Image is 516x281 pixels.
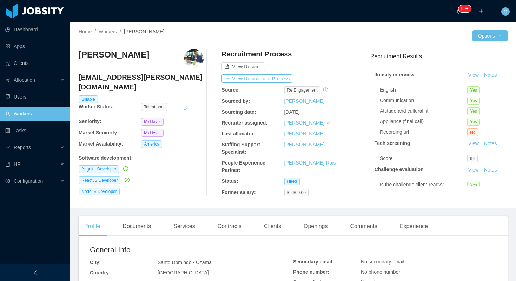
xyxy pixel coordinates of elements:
div: Communication [380,97,467,104]
i: icon: book [5,162,10,167]
b: City: [90,260,101,265]
span: $5,300.00 [284,189,309,196]
a: [PERSON_NAME] [284,120,325,126]
span: No [467,128,478,136]
div: Is the challenge client-ready? [380,181,467,188]
a: [PERSON_NAME] Rais [284,160,336,166]
span: Allocation [14,77,35,83]
div: Contracts [212,216,247,236]
button: icon: file-textView Resume [221,62,265,71]
span: ReactJS Developer [79,176,120,184]
a: [PERSON_NAME] [284,98,325,104]
b: Recruiter assigned: [221,120,267,126]
b: Seniority: [79,119,101,124]
strong: Jobsity interview [375,72,415,78]
b: Staffing Support Specialist: [221,142,260,155]
span: Yes [467,107,480,115]
b: Phone number: [293,269,329,275]
span: [DATE] [284,109,300,115]
span: No phone number [361,269,400,275]
a: icon: check-circle [122,166,128,172]
i: icon: check-circle [125,178,130,182]
sup: 1647 [458,5,471,12]
span: / [94,29,96,34]
b: Software development : [79,155,133,161]
strong: Tech screening [375,140,410,146]
b: Former salary: [221,189,256,195]
h3: [PERSON_NAME] [79,49,149,60]
i: icon: line-chart [5,145,10,150]
span: Billable [79,95,98,103]
a: icon: robotUsers [5,90,65,104]
b: Sourced by: [221,98,250,104]
span: [GEOGRAPHIC_DATA] [158,270,209,275]
a: [PERSON_NAME] [284,131,325,136]
div: Documents [117,216,157,236]
div: Experience [394,216,434,236]
b: Status: [221,178,238,184]
i: icon: plus [479,9,484,14]
div: Recording url [380,128,467,136]
a: View [466,141,481,146]
span: Yes [467,118,480,126]
button: Notes [481,166,500,174]
b: Country: [90,270,110,275]
span: Yes [467,86,480,94]
div: Comments [345,216,383,236]
a: icon: exportView Recruitment Process [221,76,292,81]
a: [PERSON_NAME] [284,142,325,147]
span: HR [14,161,21,167]
a: Home [79,29,92,34]
span: Mid level [141,129,163,137]
b: Last allocator: [221,131,255,136]
b: Market Seniority: [79,130,119,135]
i: icon: solution [5,78,10,82]
b: Secondary email: [293,259,334,265]
i: icon: setting [5,179,10,183]
a: View [466,167,481,173]
span: O [504,7,508,16]
span: 94 [467,155,477,162]
div: Services [168,216,200,236]
h4: [EMAIL_ADDRESS][PERSON_NAME][DOMAIN_NAME] [79,72,204,92]
a: icon: check-circle [123,177,130,183]
span: Talent pool [141,103,167,111]
i: icon: bell [456,9,461,14]
div: Clients [258,216,287,236]
span: Configuration [14,178,43,184]
b: Market Availability: [79,141,123,147]
span: [PERSON_NAME] [124,29,164,34]
a: Workers [99,29,117,34]
button: Optionsicon: down [472,30,508,41]
a: icon: pie-chartDashboard [5,22,65,36]
a: icon: appstoreApps [5,39,65,53]
span: re engagement [284,86,320,94]
h2: General Info [90,244,293,255]
div: Score [380,155,467,162]
button: edit [183,103,188,114]
i: icon: check-circle [123,166,128,171]
span: Yes [467,181,480,189]
a: View [466,72,481,78]
span: Santo Domingo - Ozama [158,260,212,265]
span: America [141,140,162,148]
strong: Challenge evaluation [375,167,424,172]
span: / [120,29,121,34]
img: 67b0f011-3f06-4296-a1e7-8a808afc45c7_67b4a6e24687a-400w.png [184,49,204,69]
div: Profile [79,216,106,236]
h3: Recruitment Results [370,52,508,61]
div: Appliance (final call) [380,118,467,125]
span: Angular Developer [79,165,119,173]
div: Openings [298,216,333,236]
b: Worker Status: [79,104,113,109]
span: Reports [14,145,31,150]
span: Mid level [141,118,163,126]
span: No secondary email [361,259,404,265]
a: icon: userWorkers [5,107,65,121]
b: Sourcing date: [221,109,256,115]
b: Source: [221,87,240,93]
a: icon: auditClients [5,56,65,70]
button: icon: exportView Recruitment Process [221,74,292,83]
a: icon: file-textView Resume [221,64,265,69]
a: icon: profileTasks [5,123,65,138]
